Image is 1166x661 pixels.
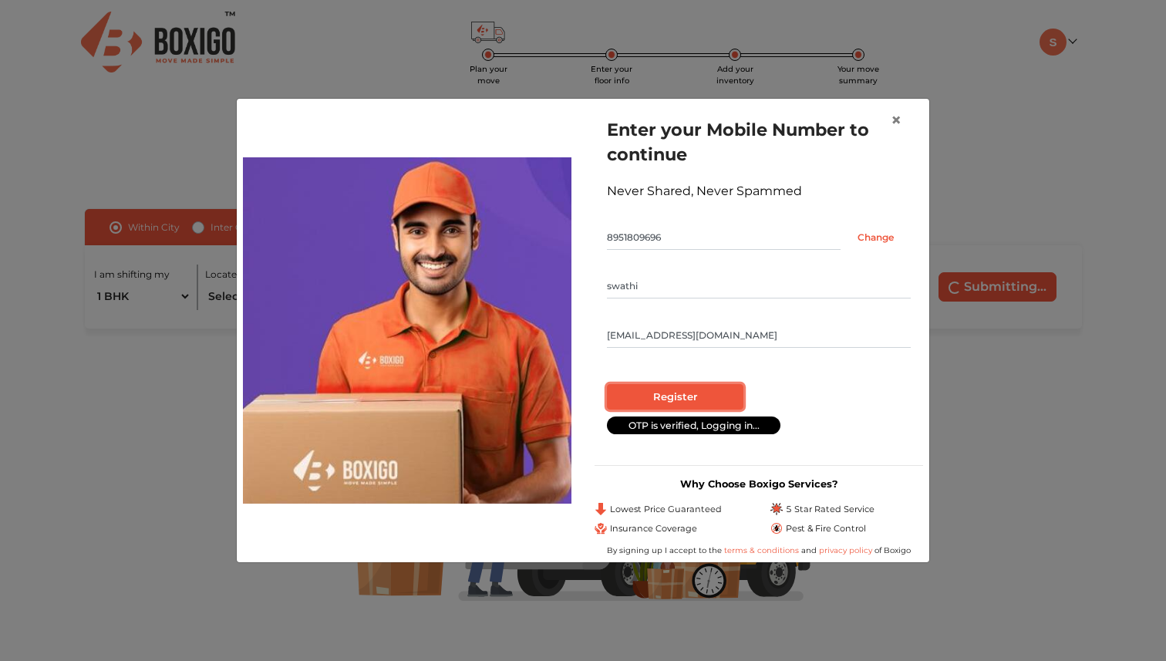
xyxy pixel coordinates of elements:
[610,522,697,535] span: Insurance Coverage
[595,478,923,490] h3: Why Choose Boxigo Services?
[786,522,866,535] span: Pest & Fire Control
[786,503,874,516] span: 5 Star Rated Service
[724,545,801,555] a: terms & conditions
[610,503,722,516] span: Lowest Price Guaranteed
[607,225,841,250] input: Mobile No
[841,225,911,250] input: Change
[878,99,914,142] button: Close
[607,323,911,348] input: Email Id
[243,157,571,503] img: relocation-img
[607,384,743,410] input: Register
[817,545,874,555] a: privacy policy
[891,109,901,131] span: ×
[607,182,911,201] div: Never Shared, Never Spammed
[595,545,923,556] div: By signing up I accept to the and of Boxigo
[607,416,780,434] div: OTP is verified, Logging in...
[607,117,911,167] h1: Enter your Mobile Number to continue
[607,274,911,298] input: Your Name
